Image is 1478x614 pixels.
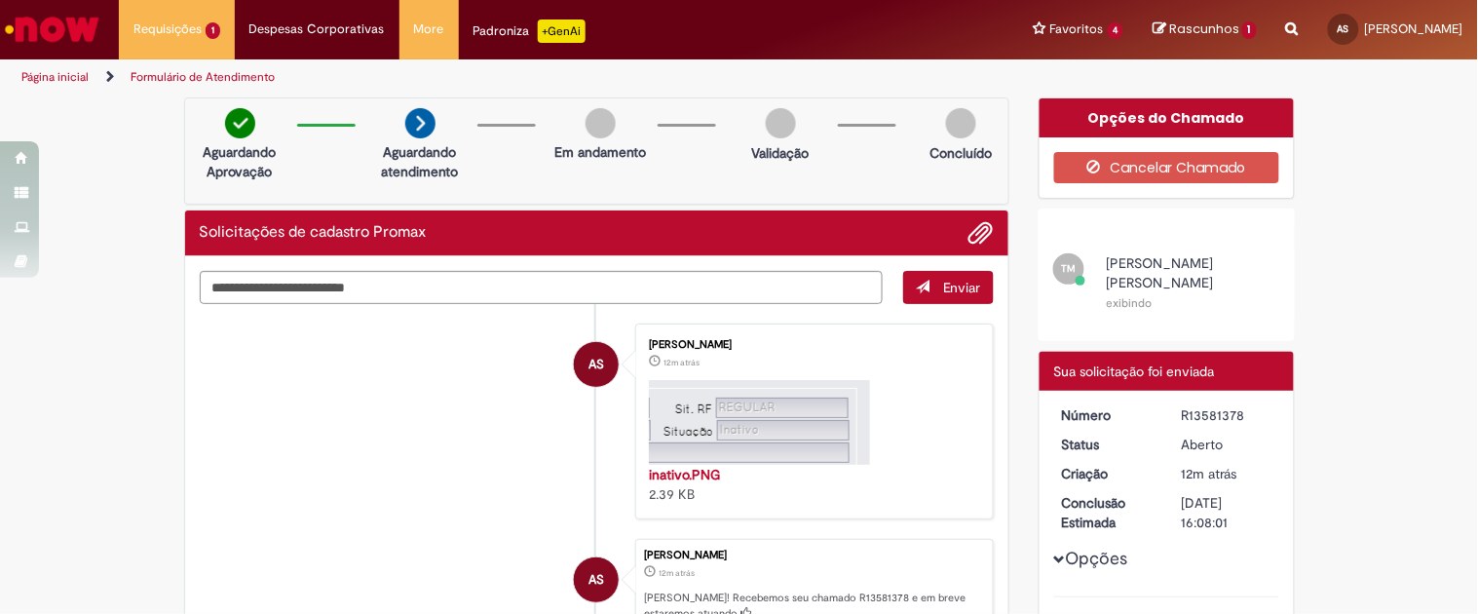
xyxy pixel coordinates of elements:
img: ServiceNow [2,10,102,49]
ul: Trilhas de página [15,59,970,96]
div: 2.39 KB [649,465,973,504]
div: Padroniza [474,19,586,43]
span: [PERSON_NAME] [PERSON_NAME] [1107,254,1214,291]
span: Rascunhos [1169,19,1239,38]
span: 1 [1242,21,1257,39]
a: inativo.PNG [649,466,720,483]
div: ANA CARVALHO DA SILVA [574,557,619,602]
time: 30/09/2025 13:07:53 [1182,465,1237,482]
p: Aguardando Aprovação [193,142,287,181]
img: img-circle-grey.png [586,108,616,138]
span: 12m atrás [663,357,700,368]
a: Rascunhos [1153,20,1257,39]
img: arrow-next.png [405,108,436,138]
span: Despesas Corporativas [249,19,385,39]
dt: Criação [1047,464,1167,483]
span: 1 [206,22,220,39]
time: 30/09/2025 13:07:46 [663,357,700,368]
p: Concluído [929,143,992,163]
span: TM [1062,262,1077,275]
div: [PERSON_NAME] [649,339,973,351]
p: +GenAi [538,19,586,43]
span: Sua solicitação foi enviada [1054,363,1215,380]
span: AS [588,341,604,388]
dt: Conclusão Estimada [1047,493,1167,532]
div: [DATE] 16:08:01 [1182,493,1272,532]
span: 12m atrás [659,567,695,579]
span: AS [1338,22,1349,35]
button: Adicionar anexos [968,220,994,246]
dt: Status [1047,435,1167,454]
div: [PERSON_NAME] [644,550,983,561]
div: ANA CARVALHO DA SILVA [574,342,619,387]
img: img-circle-grey.png [766,108,796,138]
button: Cancelar Chamado [1054,152,1279,183]
img: img-circle-grey.png [946,108,976,138]
small: exibindo [1107,295,1153,311]
a: Formulário de Atendimento [131,69,275,85]
p: Aguardando atendimento [373,142,468,181]
dt: Número [1047,405,1167,425]
span: 4 [1108,22,1124,39]
span: Enviar [943,279,981,296]
p: Validação [752,143,810,163]
span: Favoritos [1050,19,1104,39]
span: 12m atrás [1182,465,1237,482]
div: 30/09/2025 13:07:53 [1182,464,1272,483]
span: Requisições [133,19,202,39]
div: Aberto [1182,435,1272,454]
h2: Solicitações de cadastro Promax Histórico de tíquete [200,224,427,242]
textarea: Digite sua mensagem aqui... [200,271,884,304]
div: R13581378 [1182,405,1272,425]
div: Opções do Chamado [1040,98,1294,137]
a: Página inicial [21,69,89,85]
span: [PERSON_NAME] [1365,20,1463,37]
button: Enviar [903,271,994,304]
span: AS [588,556,604,603]
p: Em andamento [554,142,646,162]
img: check-circle-green.png [225,108,255,138]
span: More [414,19,444,39]
time: 30/09/2025 13:07:53 [659,567,695,579]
